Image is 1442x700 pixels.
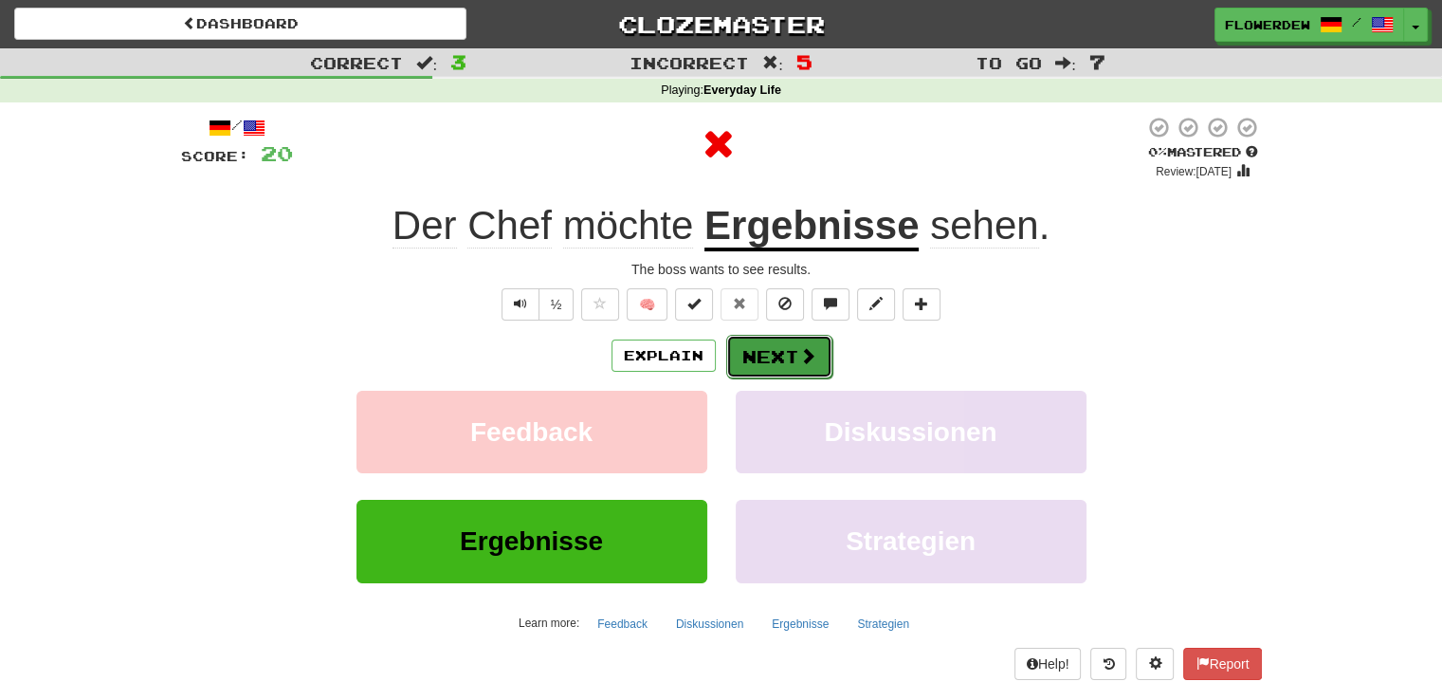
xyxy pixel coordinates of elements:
[1055,55,1076,71] span: :
[502,288,539,321] button: Play sentence audio (ctl+space)
[1014,648,1082,680] button: Help!
[761,610,839,638] button: Ergebnisse
[824,417,996,447] span: Diskussionen
[581,288,619,321] button: Favorite sentence (alt+f)
[666,610,754,638] button: Diskussionen
[14,8,466,40] a: Dashboard
[392,203,457,249] span: Der
[1352,15,1361,28] span: /
[1214,8,1404,42] a: Flowerdew /
[930,203,1038,249] span: sehen
[498,288,575,321] div: Text-to-speech controls
[976,53,1042,72] span: To go
[261,141,293,165] span: 20
[919,203,1050,249] span: .
[467,203,552,249] span: Chef
[903,288,940,321] button: Add to collection (alt+a)
[519,617,579,630] small: Learn more:
[847,610,920,638] button: Strategien
[181,148,249,164] span: Score:
[356,391,707,473] button: Feedback
[587,610,658,638] button: Feedback
[630,53,749,72] span: Incorrect
[812,288,849,321] button: Discuss sentence (alt+u)
[726,335,832,378] button: Next
[181,260,1262,279] div: The boss wants to see results.
[356,500,707,582] button: Ergebnisse
[1148,144,1167,159] span: 0 %
[1183,648,1261,680] button: Report
[310,53,403,72] span: Correct
[675,288,713,321] button: Set this sentence to 100% Mastered (alt+m)
[1089,50,1105,73] span: 7
[736,500,1086,582] button: Strategien
[846,526,976,556] span: Strategien
[1090,648,1126,680] button: Round history (alt+y)
[1225,16,1310,33] span: Flowerdew
[627,288,667,321] button: 🧠
[450,50,466,73] span: 3
[1156,165,1232,178] small: Review: [DATE]
[703,83,781,97] strong: Everyday Life
[704,203,919,251] u: Ergebnisse
[460,526,603,556] span: Ergebnisse
[416,55,437,71] span: :
[762,55,783,71] span: :
[721,288,758,321] button: Reset to 0% Mastered (alt+r)
[611,340,716,372] button: Explain
[796,50,812,73] span: 5
[538,288,575,321] button: ½
[495,8,947,41] a: Clozemaster
[766,288,804,321] button: Ignore sentence (alt+i)
[736,391,1086,473] button: Diskussionen
[563,203,694,249] span: möchte
[1144,144,1262,161] div: Mastered
[857,288,895,321] button: Edit sentence (alt+d)
[470,417,593,447] span: Feedback
[181,116,293,139] div: /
